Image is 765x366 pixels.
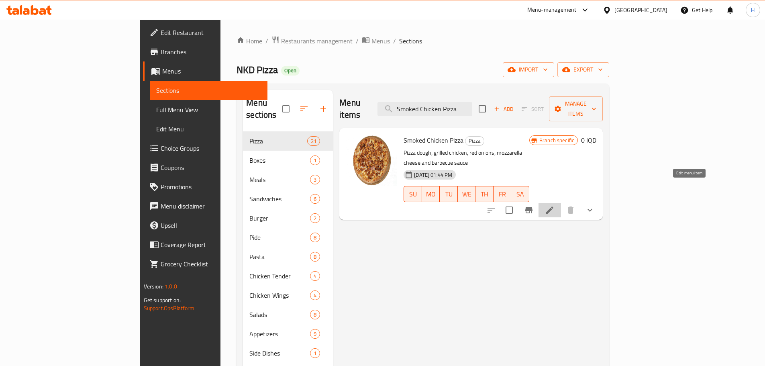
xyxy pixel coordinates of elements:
a: Grocery Checklist [143,254,267,274]
div: Chicken Tender4 [243,266,333,286]
span: 6 [310,195,320,203]
div: items [310,194,320,204]
span: Branches [161,47,261,57]
div: items [310,271,320,281]
span: WE [461,188,473,200]
div: items [310,348,320,358]
button: show more [580,200,600,220]
div: Pide [249,233,310,242]
span: Select section [474,100,491,117]
div: items [310,233,320,242]
button: TU [440,186,458,202]
li: / [356,36,359,46]
button: Add [491,103,516,115]
div: Boxes [249,155,310,165]
span: 2 [310,215,320,222]
span: Select all sections [277,100,294,117]
div: Pasta8 [243,247,333,266]
span: Coupons [161,163,261,172]
img: Smoked Chicken Pizza [346,135,397,186]
span: Smoked Chicken Pizza [404,134,463,146]
div: Pizza [465,136,484,146]
a: Menus [143,61,267,81]
div: Open [281,66,300,76]
button: FR [494,186,512,202]
span: 3 [310,176,320,184]
li: / [393,36,396,46]
span: 21 [308,137,320,145]
span: H [751,6,755,14]
span: SA [514,188,526,200]
div: items [310,252,320,262]
a: Upsell [143,216,267,235]
span: TH [479,188,490,200]
a: Menus [362,36,390,46]
input: search [377,102,472,116]
span: 1 [310,350,320,357]
button: MO [422,186,440,202]
h6: 0 IQD [581,135,596,146]
div: Sandwiches6 [243,189,333,209]
span: Restaurants management [281,36,353,46]
div: items [307,136,320,146]
a: Full Menu View [150,100,267,119]
span: MO [425,188,437,200]
button: Manage items [549,96,603,121]
button: SA [511,186,529,202]
a: Support.OpsPlatform [144,303,195,313]
span: import [509,65,548,75]
div: Meals3 [243,170,333,189]
span: Full Menu View [156,105,261,115]
div: Menu-management [527,5,577,15]
span: Get support on: [144,295,181,305]
span: Grocery Checklist [161,259,261,269]
span: Pasta [249,252,310,262]
a: Promotions [143,177,267,196]
a: Restaurants management [271,36,353,46]
div: [GEOGRAPHIC_DATA] [614,6,667,14]
a: Edit Menu [150,119,267,139]
div: Appetizers9 [243,324,333,344]
span: Sandwiches [249,194,310,204]
span: TU [443,188,455,200]
span: [DATE] 01:44 PM [411,171,455,179]
span: Upsell [161,221,261,230]
div: Pizza21 [243,131,333,151]
span: Meals [249,175,310,184]
div: Chicken Wings4 [243,286,333,305]
svg: Show Choices [585,205,595,215]
button: import [503,62,554,77]
span: Version: [144,281,163,292]
a: Coverage Report [143,235,267,254]
span: 4 [310,292,320,299]
span: 8 [310,311,320,319]
div: Burger2 [243,209,333,228]
span: Branch specific [536,137,577,144]
span: 8 [310,253,320,261]
span: Side Dishes [249,348,310,358]
span: Pizza [465,136,484,145]
span: FR [497,188,508,200]
div: items [310,175,320,184]
div: items [310,155,320,165]
span: 8 [310,234,320,241]
nav: breadcrumb [237,36,609,46]
button: sort-choices [481,200,501,220]
span: SU [407,188,418,200]
span: Sections [399,36,422,46]
button: TH [475,186,494,202]
span: Open [281,67,300,74]
div: Appetizers [249,329,310,339]
button: delete [561,200,580,220]
span: 4 [310,272,320,280]
button: Branch-specific-item [519,200,539,220]
span: Menu disclaimer [161,201,261,211]
span: 9 [310,330,320,338]
span: Add [493,104,514,114]
span: Edit Restaurant [161,28,261,37]
span: Coverage Report [161,240,261,249]
div: Side Dishes1 [243,344,333,363]
span: Chicken Tender [249,271,310,281]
